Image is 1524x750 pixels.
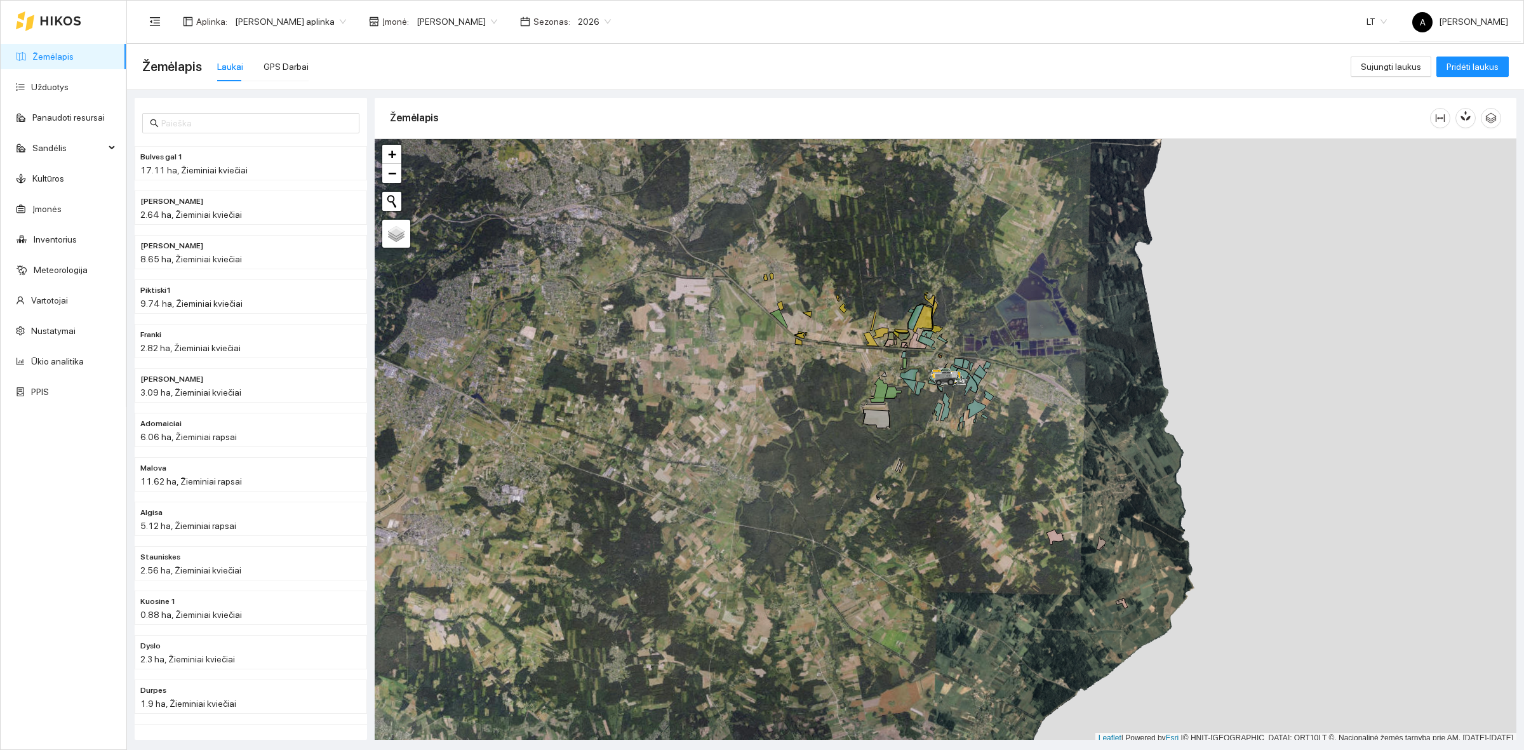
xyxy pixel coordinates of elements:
span: 3.09 ha, Žieminiai kviečiai [140,387,241,398]
span: 1.9 ha, Žieminiai kviečiai [140,699,236,709]
span: 9.74 ha, Žieminiai kviečiai [140,298,243,309]
a: Zoom out [382,164,401,183]
span: Bulves gal 1 [140,151,183,163]
input: Paieška [161,116,352,130]
span: calendar [520,17,530,27]
a: Pridėti laukus [1436,62,1509,72]
span: Dyslo [140,640,161,652]
span: Žemėlapis [142,57,202,77]
button: Sujungti laukus [1351,57,1431,77]
span: A [1420,12,1426,32]
span: column-width [1431,113,1450,123]
span: 2.3 ha, Žieminiai kviečiai [140,654,235,664]
span: Aplinka : [196,15,227,29]
div: Laukai [217,60,243,74]
span: LT [1367,12,1387,31]
span: Pridėti laukus [1447,60,1499,74]
div: | Powered by © HNIT-[GEOGRAPHIC_DATA]; ORT10LT ©, Nacionalinė žemės tarnyba prie AM, [DATE]-[DATE] [1095,733,1516,744]
a: PPIS [31,387,49,397]
span: Sujungti laukus [1361,60,1421,74]
span: | [1181,733,1183,742]
span: + [388,146,396,162]
span: Ričardo [140,373,203,385]
span: Jerzy Gvozdovič [417,12,497,31]
span: shop [369,17,379,27]
div: Žemėlapis [390,100,1430,136]
a: Esri [1166,733,1179,742]
span: menu-fold [149,16,161,27]
span: Įmonė : [382,15,409,29]
button: menu-fold [142,9,168,34]
button: column-width [1430,108,1450,128]
a: Užduotys [31,82,69,92]
a: Inventorius [34,234,77,244]
a: Ūkio analitika [31,356,84,366]
a: Vartotojai [31,295,68,305]
span: Franki krapal [140,196,203,208]
span: − [388,165,396,181]
span: 5.12 ha, Žieminiai rapsai [140,521,236,531]
span: Malova [140,462,166,474]
button: Initiate a new search [382,192,401,211]
span: 8.65 ha, Žieminiai kviečiai [140,254,242,264]
a: Leaflet [1099,733,1121,742]
span: search [150,119,159,128]
span: 6.06 ha, Žieminiai rapsai [140,432,237,442]
span: 2.64 ha, Žieminiai kviečiai [140,210,242,220]
span: Sandėlis [32,135,105,161]
span: [PERSON_NAME] [1412,17,1508,27]
span: 0.88 ha, Žieminiai kviečiai [140,610,242,620]
span: Algisa [140,507,163,519]
span: Adomaiciai [140,418,182,430]
span: 2.82 ha, Žieminiai kviečiai [140,343,241,353]
span: Stauniskes [140,551,180,563]
span: 2.56 ha, Žieminiai kviečiai [140,565,241,575]
a: Įmonės [32,204,62,214]
span: Franki [140,329,161,341]
span: Piktiski1 [140,285,171,297]
a: Sujungti laukus [1351,62,1431,72]
a: Zoom in [382,145,401,164]
button: Pridėti laukus [1436,57,1509,77]
a: Panaudoti resursai [32,112,105,123]
span: Konstantino nuoma [140,240,203,252]
span: 2026 [578,12,611,31]
a: Kultūros [32,173,64,184]
div: GPS Darbai [264,60,309,74]
span: 11.62 ha, Žieminiai rapsai [140,476,242,486]
a: Meteorologija [34,265,88,275]
span: layout [183,17,193,27]
span: Kuosine 1 [140,596,176,608]
a: Žemėlapis [32,51,74,62]
span: Sezonas : [533,15,570,29]
span: Durpes [140,685,166,697]
span: Jerzy Gvozdovicz aplinka [235,12,346,31]
a: Nustatymai [31,326,76,336]
span: 17.11 ha, Žieminiai kviečiai [140,165,248,175]
a: Layers [382,220,410,248]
